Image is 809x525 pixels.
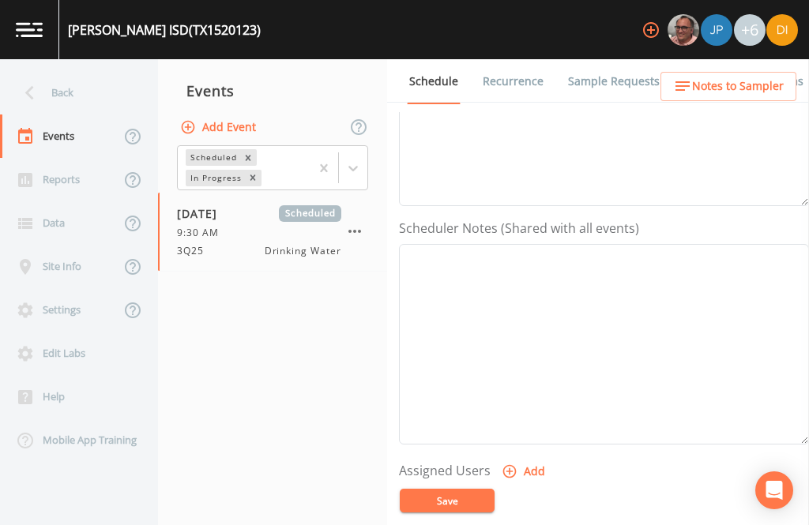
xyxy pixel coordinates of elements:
span: Drinking Water [265,244,341,258]
div: Remove In Progress [244,170,262,186]
div: Mike Franklin [667,14,700,46]
img: b6f7871a69a950570374ce45cd4564a4 [766,14,798,46]
a: Recurrence [480,59,546,103]
a: COC Details [682,59,749,103]
span: [DATE] [177,205,228,222]
div: Remove Scheduled [239,149,257,166]
div: Scheduled [186,149,239,166]
a: Forms [769,59,806,103]
div: [PERSON_NAME] ISD (TX1520123) [68,21,261,39]
button: Notes to Sampler [660,72,796,101]
label: Scheduler Notes (Shared with all events) [399,219,639,238]
div: +6 [734,14,766,46]
div: Joshua gere Paul [700,14,733,46]
label: Assigned Users [399,461,491,480]
div: Events [158,71,387,111]
a: Sample Requests [566,59,662,103]
button: Add [499,457,551,486]
span: 9:30 AM [177,226,228,240]
div: In Progress [186,170,244,186]
img: logo [16,22,43,37]
div: Open Intercom Messenger [755,471,793,509]
a: [DATE]Scheduled9:30 AM3Q25Drinking Water [158,193,387,272]
img: e2d790fa78825a4bb76dcb6ab311d44c [668,14,699,46]
button: Save [400,489,495,512]
img: 41241ef155101aa6d92a04480b0d0000 [701,14,732,46]
a: Schedule [407,59,461,104]
span: 3Q25 [177,244,213,258]
span: Scheduled [279,205,341,222]
span: Notes to Sampler [692,77,784,96]
button: Add Event [177,113,262,142]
